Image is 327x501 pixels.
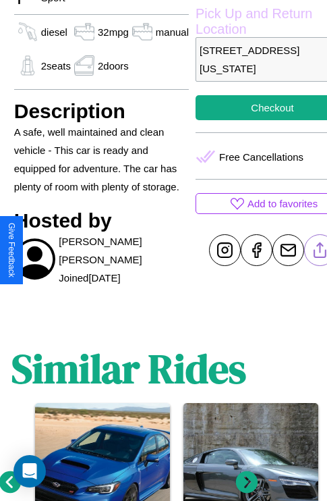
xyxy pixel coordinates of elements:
img: gas [14,22,41,42]
img: gas [14,55,41,76]
div: Open Intercom Messenger [13,455,46,487]
p: [PERSON_NAME] [PERSON_NAME] [59,232,189,269]
p: diesel [41,23,67,41]
img: gas [129,22,156,42]
div: Give Feedback [7,223,16,278]
p: manual [156,23,189,41]
p: 2 seats [41,57,71,75]
p: Free Cancellations [219,148,303,166]
p: Add to favorites [247,194,318,213]
h3: Description [14,100,189,123]
p: 32 mpg [98,23,129,41]
h1: Similar Rides [11,341,246,396]
img: gas [71,22,98,42]
img: gas [71,55,98,76]
p: A safe, well maintained and clean vehicle - This car is ready and equipped for adventure. The car... [14,123,189,196]
p: Joined [DATE] [59,269,120,287]
p: 2 doors [98,57,129,75]
h3: Hosted by [14,209,189,232]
